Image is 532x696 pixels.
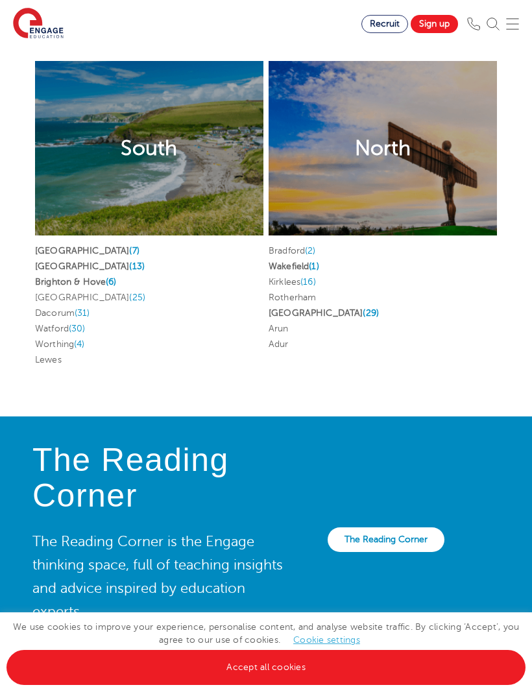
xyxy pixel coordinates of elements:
h2: South [121,135,178,162]
a: [GEOGRAPHIC_DATA](29) [269,308,379,318]
li: [GEOGRAPHIC_DATA] [35,290,263,306]
li: Adur [269,337,497,352]
span: (29) [363,308,379,318]
p: The Reading Corner is the Engage thinking space, full of teaching insights and advice inspired by... [32,530,285,624]
li: Rotherham [269,290,497,306]
img: Search [487,18,500,30]
span: (2) [305,246,315,256]
h4: The Reading Corner [32,442,285,514]
li: Dacorum [35,306,263,321]
a: Accept all cookies [6,650,526,685]
span: We use cookies to improve your experience, personalise content, and analyse website traffic. By c... [6,622,526,672]
a: Sign up [411,15,458,33]
span: (31) [75,308,90,318]
a: [GEOGRAPHIC_DATA](7) [35,246,139,256]
a: Wakefield(1) [269,261,319,271]
span: (13) [129,261,145,271]
li: Lewes [35,352,263,368]
span: (1) [309,261,319,271]
span: (16) [300,277,316,287]
li: Kirklees [269,274,497,290]
a: The Reading Corner [328,527,444,552]
img: Phone [467,18,480,30]
span: (25) [129,293,145,302]
img: Mobile Menu [506,18,519,30]
span: Recruit [370,19,400,29]
img: Engage Education [13,8,64,40]
a: Cookie settings [293,635,360,645]
li: Arun [269,321,497,337]
li: Watford [35,321,263,337]
h2: North [355,135,411,162]
span: (4) [74,339,84,349]
a: Recruit [361,15,408,33]
span: (30) [69,324,86,333]
a: Brighton & Hove(6) [35,277,117,287]
li: Worthing [35,337,263,352]
span: (6) [106,277,116,287]
li: Bradford [269,243,497,259]
a: [GEOGRAPHIC_DATA](13) [35,261,145,271]
span: (7) [129,246,139,256]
